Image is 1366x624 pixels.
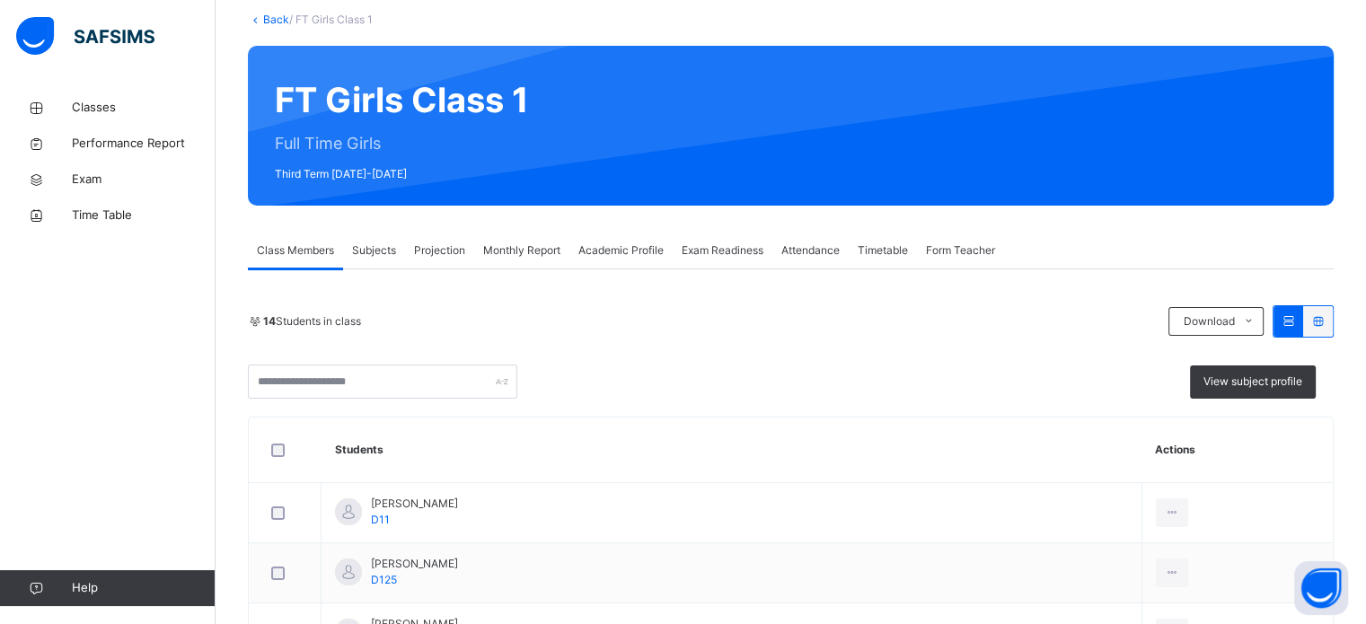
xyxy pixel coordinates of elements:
[16,17,154,55] img: safsims
[263,313,361,330] span: Students in class
[371,556,458,572] span: [PERSON_NAME]
[263,13,289,26] a: Back
[352,242,396,259] span: Subjects
[578,242,664,259] span: Academic Profile
[371,513,390,526] span: D11
[483,242,560,259] span: Monthly Report
[72,579,215,597] span: Help
[371,496,458,512] span: [PERSON_NAME]
[1141,417,1333,483] th: Actions
[72,135,216,153] span: Performance Report
[72,99,216,117] span: Classes
[371,573,397,586] span: D125
[257,242,334,259] span: Class Members
[414,242,465,259] span: Projection
[1294,561,1348,615] button: Open asap
[781,242,840,259] span: Attendance
[263,314,276,328] b: 14
[926,242,995,259] span: Form Teacher
[1183,313,1234,330] span: Download
[682,242,763,259] span: Exam Readiness
[72,207,216,224] span: Time Table
[72,171,216,189] span: Exam
[322,417,1142,483] th: Students
[1203,374,1302,390] span: View subject profile
[289,13,373,26] span: / FT Girls Class 1
[858,242,908,259] span: Timetable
